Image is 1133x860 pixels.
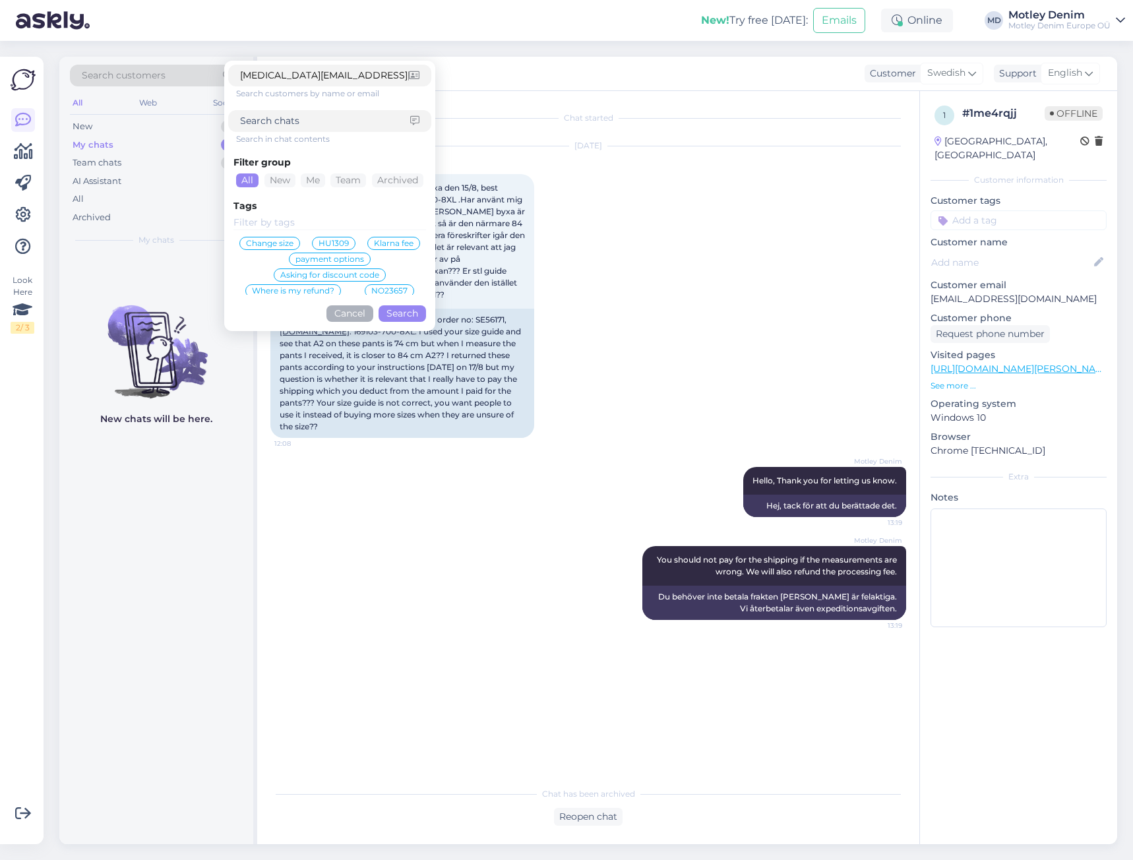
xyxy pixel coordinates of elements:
div: Socials [210,94,243,111]
div: Archived [73,211,111,224]
a: [DOMAIN_NAME] [280,326,350,336]
div: All [73,193,84,206]
div: 0 [221,156,240,169]
button: Emails [813,8,865,33]
p: Customer phone [931,311,1107,325]
div: Extra [931,471,1107,483]
div: Motley Denim [1008,10,1111,20]
span: Motley Denim [853,536,902,545]
input: Add a tag [931,210,1107,230]
div: # 1me4rqjj [962,106,1045,121]
p: Customer name [931,235,1107,249]
div: [GEOGRAPHIC_DATA], [GEOGRAPHIC_DATA] [934,135,1080,162]
span: You should not pay for the shipping if the measurements are wrong. We will also refund the proces... [657,555,899,576]
img: No chats [59,282,253,400]
p: Notes [931,491,1107,505]
span: My chats [138,234,174,246]
div: Web [137,94,160,111]
div: New [73,120,92,133]
span: 13:19 [853,621,902,630]
span: 12:08 [274,439,324,448]
input: Filter by tags [233,216,426,230]
div: Try free [DATE]: [701,13,808,28]
img: Askly Logo [11,67,36,92]
div: Customer [865,67,916,80]
div: 0 [221,138,240,152]
div: Motley Denim Europe OÜ [1008,20,1111,31]
span: Swedish [927,66,965,80]
span: Motley Denim [853,456,902,466]
div: My chats [73,138,113,152]
div: Hej, tack för att du berättade det. [743,495,906,517]
div: Request phone number [931,325,1050,343]
p: Browser [931,430,1107,444]
div: Hi, I received my ordered pants on 15/8, order no: SE56171, : 169103-700-8XL. I used your size gu... [270,309,534,438]
p: New chats will be here. [100,412,212,426]
div: Search customers by name or email [236,88,431,100]
span: Search customers [82,69,166,82]
div: 2 / 3 [11,322,34,334]
input: Add name [931,255,1091,270]
span: Hello, Thank you for letting us know. [752,476,897,485]
span: English [1048,66,1082,80]
div: Search in chat contents [236,133,431,145]
div: Customer information [931,174,1107,186]
div: All [70,94,85,111]
p: Chrome [TECHNICAL_ID] [931,444,1107,458]
span: 13:19 [853,518,902,528]
p: [EMAIL_ADDRESS][DOMAIN_NAME] [931,292,1107,306]
div: Look Here [11,274,34,334]
p: See more ... [931,380,1107,392]
div: [DATE] [270,140,906,152]
a: Motley DenimMotley Denim Europe OÜ [1008,10,1125,31]
p: Windows 10 [931,411,1107,425]
div: Online [881,9,953,32]
div: Du behöver inte betala frakten [PERSON_NAME] är felaktiga. Vi återbetalar även expeditionsavgiften. [642,586,906,620]
input: Search customers [240,69,409,82]
div: Tags [233,199,426,213]
p: Customer tags [931,194,1107,208]
div: 0 [221,120,240,133]
div: AI Assistant [73,175,121,188]
div: All [236,173,259,187]
p: Customer email [931,278,1107,292]
input: Search chats [240,114,410,128]
span: 1 [943,110,946,120]
p: Visited pages [931,348,1107,362]
p: Operating system [931,397,1107,411]
div: Filter group [233,156,426,169]
div: Team chats [73,156,121,169]
span: Change size [246,239,293,247]
div: MD [985,11,1003,30]
span: Where is my refund? [252,287,334,295]
div: Support [994,67,1037,80]
span: Offline [1045,106,1103,121]
div: Chat started [270,112,906,124]
b: New! [701,14,729,26]
div: Reopen chat [554,808,623,826]
span: Chat has been archived [542,788,635,800]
